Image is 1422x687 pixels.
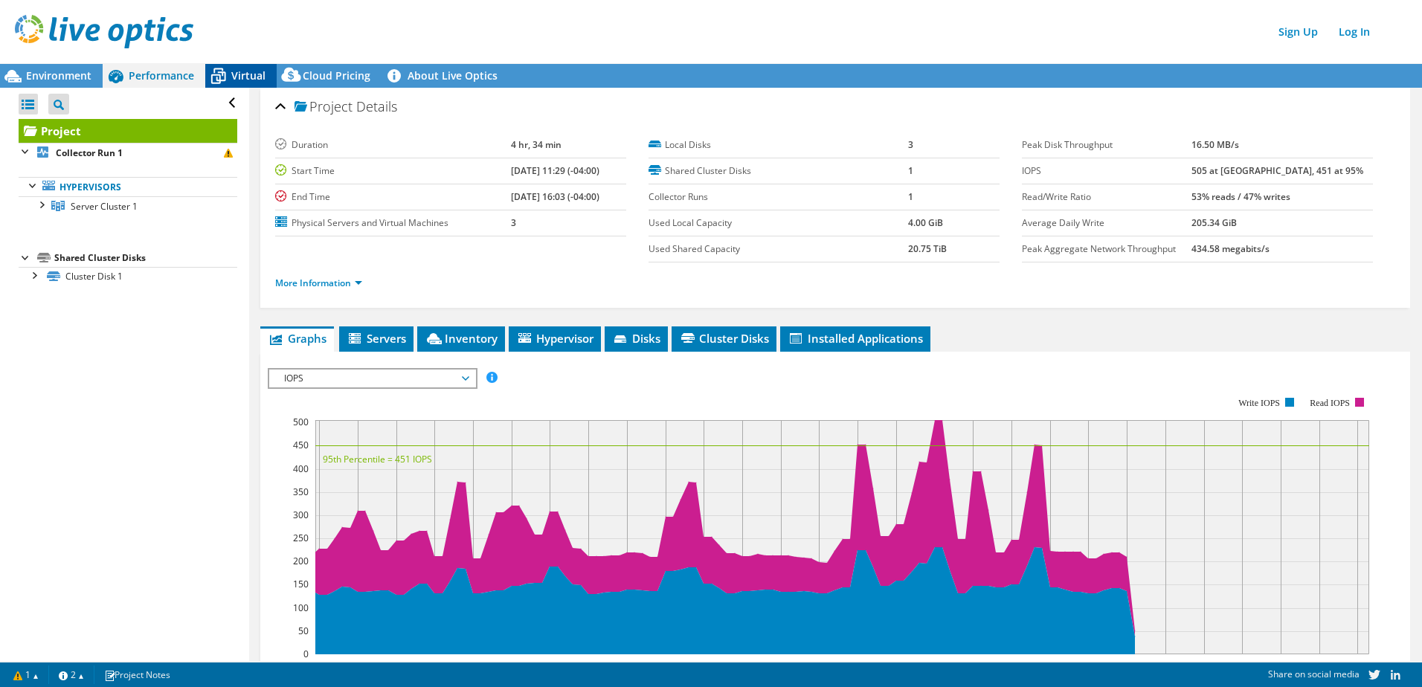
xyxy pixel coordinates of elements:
[293,578,309,590] text: 150
[908,164,913,177] b: 1
[71,200,138,213] span: Server Cluster 1
[511,216,516,229] b: 3
[1022,190,1192,204] label: Read/Write Ratio
[649,138,908,152] label: Local Disks
[3,665,49,684] a: 1
[1310,398,1350,408] text: Read IOPS
[1191,216,1237,229] b: 205.34 GiB
[19,196,237,216] a: Server Cluster 1
[293,439,309,451] text: 450
[303,68,370,83] span: Cloud Pricing
[94,665,181,684] a: Project Notes
[1022,138,1192,152] label: Peak Disk Throughput
[293,486,309,498] text: 350
[1191,164,1363,177] b: 505 at [GEOGRAPHIC_DATA], 451 at 95%
[516,331,593,346] span: Hypervisor
[56,146,123,159] b: Collector Run 1
[19,119,237,143] a: Project
[15,15,193,48] img: live_optics_svg.svg
[649,164,908,178] label: Shared Cluster Disks
[293,555,309,567] text: 200
[908,190,913,203] b: 1
[612,331,660,346] span: Disks
[511,138,562,151] b: 4 hr, 34 min
[649,190,908,204] label: Collector Runs
[1191,190,1290,203] b: 53% reads / 47% writes
[293,416,309,428] text: 500
[1331,21,1377,42] a: Log In
[382,64,509,88] a: About Live Optics
[1238,398,1280,408] text: Write IOPS
[293,509,309,521] text: 300
[356,97,397,115] span: Details
[511,190,599,203] b: [DATE] 16:03 (-04:00)
[54,249,237,267] div: Shared Cluster Disks
[293,532,309,544] text: 250
[19,267,237,286] a: Cluster Disk 1
[275,216,511,230] label: Physical Servers and Virtual Machines
[48,665,94,684] a: 2
[295,100,353,115] span: Project
[1271,21,1325,42] a: Sign Up
[303,648,309,660] text: 0
[425,331,498,346] span: Inventory
[511,164,599,177] b: [DATE] 11:29 (-04:00)
[649,216,908,230] label: Used Local Capacity
[1268,668,1360,680] span: Share on social media
[298,625,309,637] text: 50
[788,331,923,346] span: Installed Applications
[347,331,406,346] span: Servers
[908,242,947,255] b: 20.75 TiB
[679,331,769,346] span: Cluster Disks
[908,138,913,151] b: 3
[275,277,362,289] a: More Information
[1022,216,1192,230] label: Average Daily Write
[231,68,266,83] span: Virtual
[1191,242,1270,255] b: 434.58 megabits/s
[1022,242,1192,257] label: Peak Aggregate Network Throughput
[293,462,309,475] text: 400
[323,453,432,465] text: 95th Percentile = 451 IOPS
[293,601,309,614] text: 100
[26,68,91,83] span: Environment
[19,177,237,196] a: Hypervisors
[1191,138,1239,151] b: 16.50 MB/s
[275,138,511,152] label: Duration
[277,370,468,387] span: IOPS
[275,164,511,178] label: Start Time
[275,190,511,204] label: End Time
[19,143,237,162] a: Collector Run 1
[129,68,194,83] span: Performance
[268,331,326,346] span: Graphs
[908,216,943,229] b: 4.00 GiB
[649,242,908,257] label: Used Shared Capacity
[1022,164,1192,178] label: IOPS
